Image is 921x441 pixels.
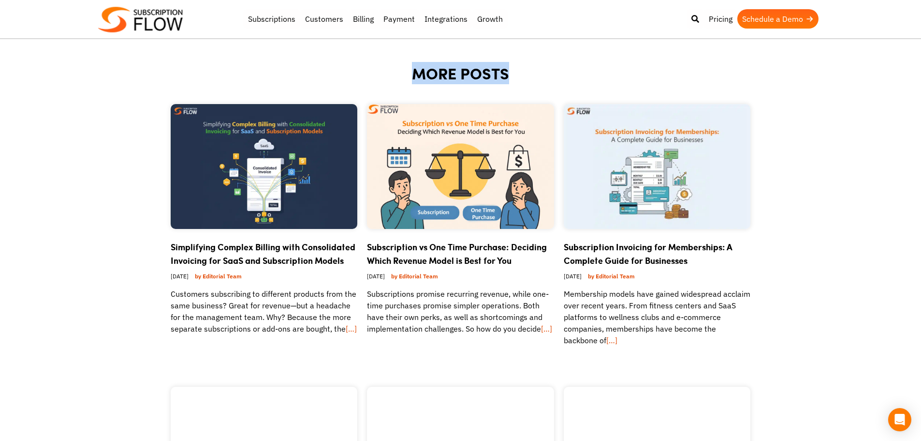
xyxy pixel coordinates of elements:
a: by Editorial Team [387,270,442,282]
img: Consolidated Invoicing for SaaS [171,104,358,229]
a: […] [541,324,552,334]
a: by Editorial Team [191,270,246,282]
a: Pricing [704,9,737,29]
a: […] [346,324,357,334]
img: Subscriptionflow [98,7,183,32]
div: [DATE] [171,267,358,288]
p: Membership models have gained widespread acclaim over recent years. From fitness centers and SaaS... [564,288,751,346]
a: Billing [348,9,379,29]
a: Simplifying Complex Billing with Consolidated Invoicing for SaaS and Subscription Models [171,241,355,267]
img: Subscription Invoicing for Memberships [564,104,751,229]
a: Subscription vs One Time Purchase: Deciding Which Revenue Model is Best for You [367,241,547,267]
a: Schedule a Demo [737,9,819,29]
a: by Editorial Team [584,270,639,282]
a: Integrations [420,9,472,29]
p: Customers subscribing to different products from the same business? Great for revenue—but a heada... [171,288,358,335]
div: [DATE] [367,267,554,288]
a: Subscription Invoicing for Memberships: A Complete Guide for Businesses [564,241,732,267]
a: Customers [300,9,348,29]
img: Subscription vs One Time Purchase [367,104,554,229]
a: […] [606,335,617,345]
a: Growth [472,9,508,29]
p: Subscriptions promise recurring revenue, while one-time purchases promise simpler operations. Bot... [367,288,554,335]
a: Subscriptions [243,9,300,29]
a: Payment [379,9,420,29]
div: Open Intercom Messenger [888,408,911,431]
h2: MORE POSTS [171,66,751,104]
div: [DATE] [564,267,751,288]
